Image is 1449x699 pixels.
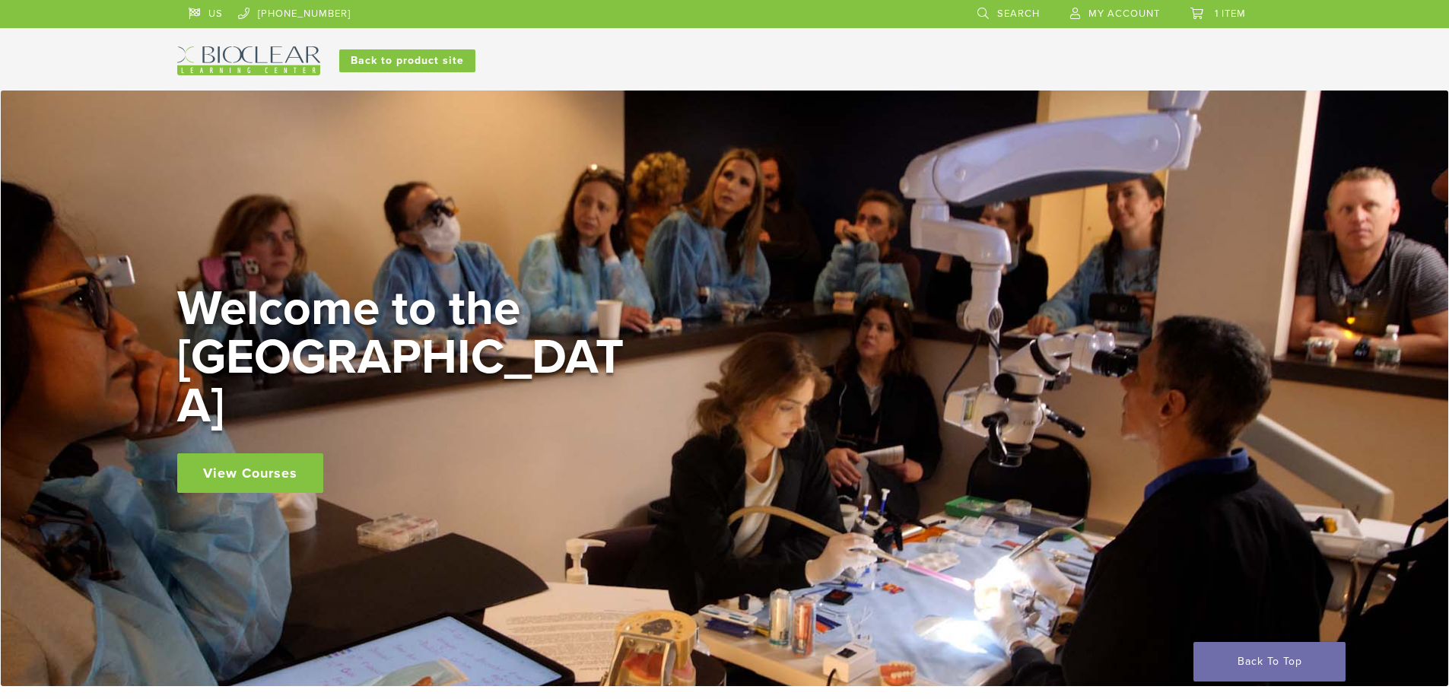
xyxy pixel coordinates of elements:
span: 1 item [1215,8,1246,20]
a: Back to product site [339,49,475,72]
span: My Account [1088,8,1160,20]
a: View Courses [177,453,323,493]
span: Search [997,8,1040,20]
h2: Welcome to the [GEOGRAPHIC_DATA] [177,284,634,431]
img: Bioclear [177,46,320,75]
a: Back To Top [1193,642,1346,682]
